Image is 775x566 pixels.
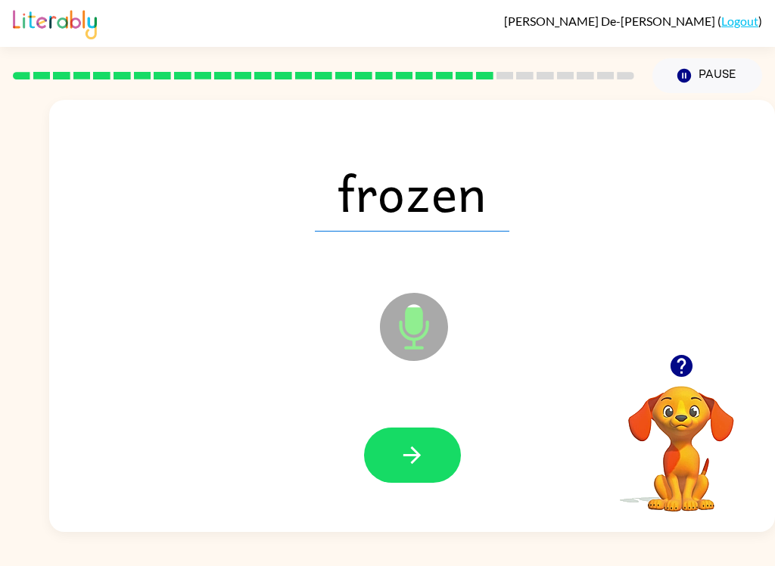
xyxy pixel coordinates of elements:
[504,14,717,28] span: [PERSON_NAME] De-[PERSON_NAME]
[315,153,509,232] span: frozen
[652,58,762,93] button: Pause
[721,14,758,28] a: Logout
[13,6,97,39] img: Literably
[605,362,757,514] video: Your browser must support playing .mp4 files to use Literably. Please try using another browser.
[504,14,762,28] div: ( )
